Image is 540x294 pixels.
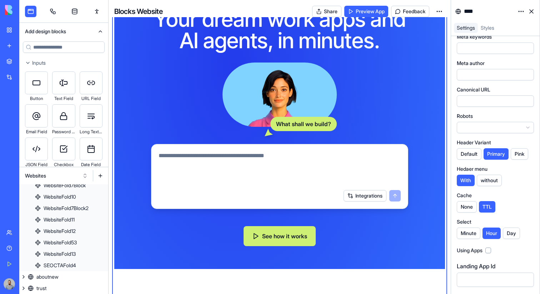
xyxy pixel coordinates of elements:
[481,25,494,31] span: Styles
[457,228,480,239] button: Minute
[479,201,495,213] button: TTL
[270,117,337,131] div: What shall we build?
[484,148,509,160] button: Primary
[19,214,108,225] a: WebsiteFold11
[457,218,471,225] label: Select
[25,128,48,136] div: Email Field
[19,237,108,248] a: WebsiteFold53
[4,278,15,290] img: image_123650291_bsq8ao.jpg
[114,6,163,16] h4: Blocks Website
[44,262,76,269] div: SEOCTAFold4
[457,201,477,213] button: None
[44,193,76,200] div: WebsiteFold10
[19,57,108,69] button: Inputs
[457,33,492,40] label: Meta keywords
[52,160,75,169] div: Checkbox
[44,216,75,223] div: WebsiteFold11
[503,228,520,239] button: Day
[482,228,501,239] button: Hour
[19,180,108,191] a: WebsiteFold7Block
[44,239,77,246] div: WebsiteFold53
[142,8,417,51] h1: Your dream work apps and AI agents, in minutes.
[457,165,487,173] label: Hedaer menu
[52,94,75,103] div: Text Field
[454,23,478,33] a: Settings
[19,225,108,237] a: WebsiteFold12
[21,170,91,181] button: Websites
[36,273,59,280] div: aboutnew
[25,160,48,169] div: JSON Field
[44,228,76,235] div: WebsiteFold12
[44,205,89,212] div: WebsiteFold7Block2
[36,285,46,292] div: trust
[457,25,475,31] span: Settings
[457,175,475,186] button: With
[511,148,528,160] button: Pink
[457,148,481,160] button: Default
[457,262,495,270] label: Landing App Id
[391,6,429,17] button: Feedback
[80,128,102,136] div: Long Text Field
[80,160,102,169] div: Date Field
[52,128,75,136] div: Password Field
[19,191,108,203] a: WebsiteFold10
[312,6,341,17] button: Share
[457,192,472,199] label: Cache
[344,6,388,17] a: Preview App
[457,60,485,67] label: Meta author
[5,5,49,15] img: logo
[478,23,497,33] a: Styles
[44,182,86,189] div: WebsiteFold7Block
[44,250,76,258] div: WebsiteFold13
[19,248,108,260] a: WebsiteFold13
[19,260,108,271] a: SEOCTAFold4
[19,203,108,214] a: WebsiteFold7Block2
[457,113,473,120] label: Robots
[19,23,108,40] button: Add design blocks
[19,271,108,283] a: aboutnew
[19,283,108,294] a: trust
[457,139,491,146] label: Header Variant
[457,247,482,254] label: Using Apps
[25,94,48,103] div: Button
[244,226,316,246] button: See how it works
[477,175,502,186] button: without
[80,94,102,103] div: URL Field
[457,86,490,93] label: Canonical URL
[344,190,386,201] button: Integrations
